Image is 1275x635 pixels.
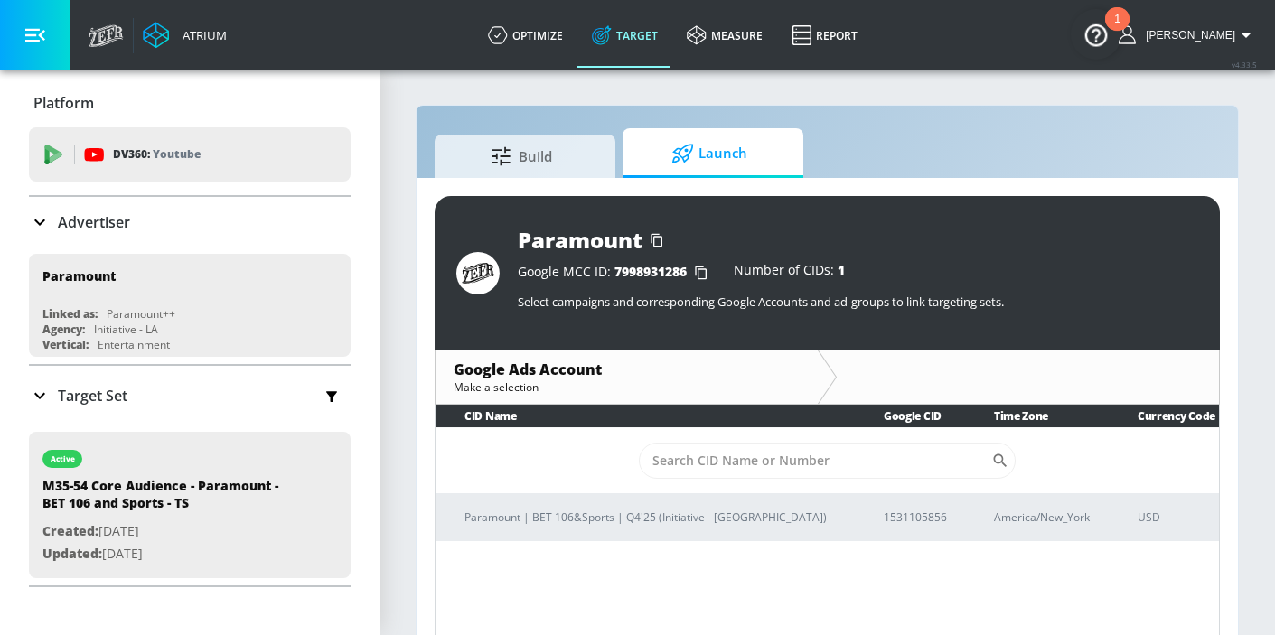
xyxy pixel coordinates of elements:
div: Paramount [518,225,642,255]
div: Atrium [175,27,227,43]
span: v 4.33.5 [1232,60,1257,70]
p: Paramount | BET 106&Sports | Q4'25 (Initiative - [GEOGRAPHIC_DATA]) [464,508,840,527]
div: Make a selection [454,379,800,395]
a: Report [777,3,872,68]
a: Atrium [143,22,227,49]
th: Google CID [855,405,965,427]
div: Vertical: [42,337,89,352]
div: DV360: Youtube [29,127,351,182]
button: Open Resource Center, 1 new notification [1071,9,1121,60]
div: Number of CIDs: [734,264,845,282]
div: Search CID Name or Number [639,443,1017,479]
div: Agency: [42,322,85,337]
p: 1531105856 [884,508,951,527]
input: Search CID Name or Number [639,443,992,479]
div: Google Ads AccountMake a selection [436,350,818,404]
a: measure [672,3,777,68]
p: USD [1138,508,1205,527]
div: Initiative - LA [94,322,158,337]
div: Advertiser [29,197,351,247]
div: Google Ads Account [454,360,800,379]
button: [PERSON_NAME] [1119,24,1257,46]
p: DV360: [113,145,201,164]
p: [DATE] [42,520,295,543]
p: Advertiser [58,212,130,232]
div: ParamountLinked as:Paramount++Agency:Initiative - LAVertical:Entertainment [29,254,351,357]
div: activeM35-54 Core Audience - Paramount - BET 106 and Sports - TSCreated:[DATE]Updated:[DATE] [29,432,351,578]
div: Paramount [42,267,116,285]
span: Build [453,135,590,178]
div: active [51,454,75,463]
p: Platform [33,93,94,113]
div: Platform [29,78,351,128]
span: Updated: [42,545,102,562]
div: M35-54 Core Audience - Paramount - BET 106 and Sports - TS [42,477,295,520]
p: Youtube [153,145,201,163]
div: Linked as: [42,306,98,322]
span: 1 [838,261,845,278]
div: Entertainment [98,337,170,352]
a: Target [577,3,672,68]
p: [DATE] [42,543,295,565]
th: Currency Code [1109,405,1219,427]
div: 1 [1114,19,1120,42]
div: Paramount++ [107,306,175,322]
div: Target Set [29,366,351,425]
span: 7998931286 [614,263,687,280]
p: America/New_York [994,508,1094,527]
div: Google MCC ID: [518,264,716,282]
th: Time Zone [965,405,1109,427]
span: Launch [641,132,778,175]
p: Select campaigns and corresponding Google Accounts and ad-groups to link targeting sets. [518,294,1198,310]
th: CID Name [436,405,855,427]
a: optimize [473,3,577,68]
span: Created: [42,522,98,539]
span: login as: Heather.Aleksis@zefr.com [1139,29,1235,42]
p: Target Set [58,386,127,406]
